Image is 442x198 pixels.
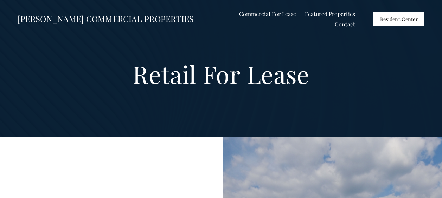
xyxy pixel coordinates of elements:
h1: Retail For Lease [18,61,424,86]
span: Commercial For Lease [239,9,296,19]
span: Featured Properties [305,9,355,19]
a: folder dropdown [239,9,296,19]
a: folder dropdown [305,9,355,19]
a: Contact [335,19,355,29]
a: [PERSON_NAME] COMMERCIAL PROPERTIES [18,13,194,24]
a: Resident Center [373,12,424,26]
